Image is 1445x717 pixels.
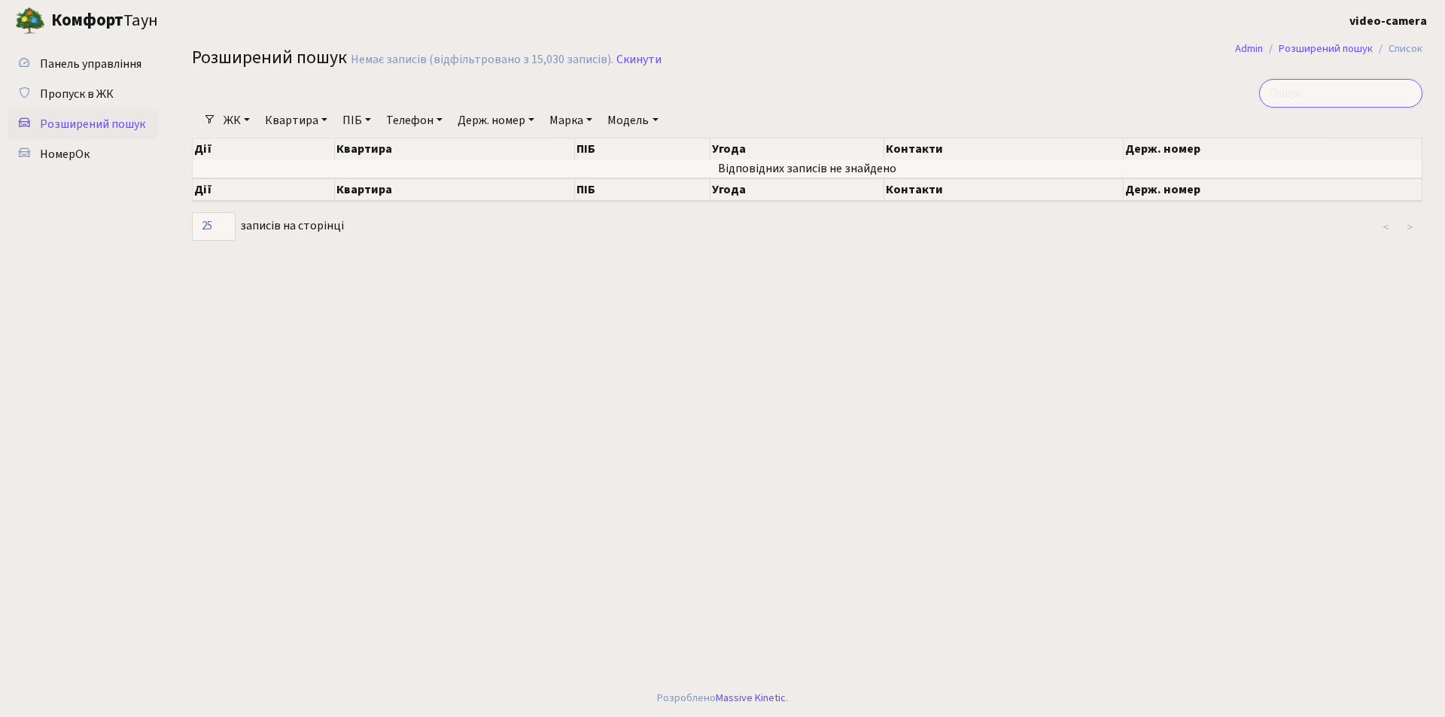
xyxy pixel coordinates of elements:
[1124,178,1422,201] th: Держ. номер
[710,178,884,201] th: Угода
[51,8,123,32] b: Комфорт
[452,108,540,133] a: Держ. номер
[336,108,377,133] a: ПІБ
[192,212,344,241] label: записів на сторінці
[657,690,788,706] div: Розроблено .
[1349,13,1427,29] b: video-camera
[192,44,347,71] span: Розширений пошук
[193,178,335,201] th: Дії
[1349,12,1427,30] a: video-camera
[335,138,576,160] th: Квартира
[616,53,662,67] a: Скинути
[8,49,158,79] a: Панель управління
[884,178,1123,201] th: Контакти
[1124,138,1422,160] th: Держ. номер
[188,8,226,33] button: Переключити навігацію
[218,108,256,133] a: ЖК
[40,86,114,102] span: Пропуск в ЖК
[193,160,1422,178] td: Відповідних записів не знайдено
[1373,41,1422,57] li: Список
[335,178,576,201] th: Квартира
[1259,79,1422,108] input: Пошук...
[1212,33,1445,65] nav: breadcrumb
[716,690,786,706] a: Massive Kinetic
[884,138,1123,160] th: Контакти
[710,138,884,160] th: Угода
[575,138,710,160] th: ПІБ
[351,53,613,67] div: Немає записів (відфільтровано з 15,030 записів).
[8,109,158,139] a: Розширений пошук
[543,108,598,133] a: Марка
[259,108,333,133] a: Квартира
[380,108,449,133] a: Телефон
[40,116,145,132] span: Розширений пошук
[575,178,710,201] th: ПІБ
[601,108,664,133] a: Модель
[40,146,90,163] span: НомерОк
[40,56,141,72] span: Панель управління
[1279,41,1373,56] a: Розширений пошук
[8,79,158,109] a: Пропуск в ЖК
[1235,41,1263,56] a: Admin
[193,138,335,160] th: Дії
[15,6,45,36] img: logo.png
[8,139,158,169] a: НомерОк
[192,212,236,241] select: записів на сторінці
[51,8,158,34] span: Таун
